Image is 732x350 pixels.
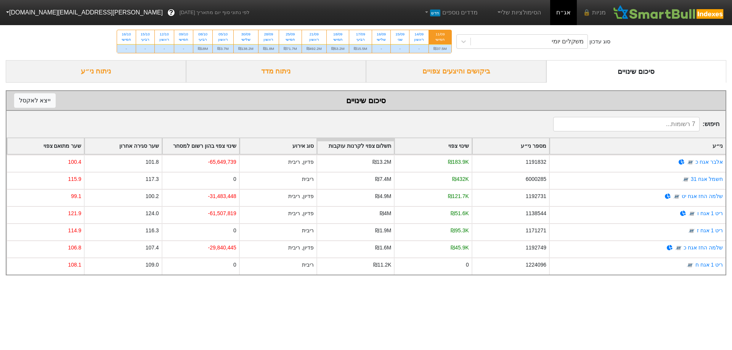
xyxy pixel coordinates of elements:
[451,227,469,235] div: ₪95.3K
[354,32,367,37] div: 17/09
[279,44,302,53] div: ₪71.7M
[493,5,544,20] a: הסימולציות שלי
[141,37,150,42] div: רביעי
[420,5,481,20] a: מדדים נוספיםחדש
[233,175,236,183] div: 0
[472,138,549,154] div: Toggle SortBy
[372,158,392,166] div: ₪13.2M
[430,10,440,16] span: חדש
[414,37,424,42] div: ראשון
[14,95,718,106] div: סיכום שינויים
[331,37,345,42] div: חמישי
[526,158,546,166] div: 1191832
[688,227,695,235] img: tase link
[686,261,694,269] img: tase link
[372,44,390,53] div: -
[302,44,326,53] div: ₪492.2M
[682,193,723,199] a: שלמה החז אגח יט
[553,117,719,131] span: חיפוש :
[284,37,297,42] div: חמישי
[553,117,700,131] input: 7 רשומות...
[146,261,159,269] div: 109.0
[208,192,236,200] div: -31,483,448
[349,44,372,53] div: ₪15.5M
[174,44,193,53] div: -
[263,32,274,37] div: 28/09
[433,37,447,42] div: חמישי
[466,261,469,269] div: 0
[687,158,694,166] img: tase link
[208,209,236,217] div: -61,507,819
[331,32,345,37] div: 18/09
[526,192,546,200] div: 1192731
[117,44,136,53] div: -
[240,138,316,154] div: Toggle SortBy
[288,244,314,252] div: פדיון, ריבית
[162,138,239,154] div: Toggle SortBy
[146,227,159,235] div: 116.3
[673,193,681,200] img: tase link
[695,159,723,165] a: אלבר אגח כ
[169,8,173,18] span: ?
[258,44,279,53] div: ₪1.8M
[14,93,56,108] button: ייצא לאקסל
[233,227,236,235] div: 0
[186,60,366,83] div: ניתוח מדד
[395,138,471,154] div: Toggle SortBy
[7,138,84,154] div: Toggle SortBy
[146,244,159,252] div: 107.4
[391,44,409,53] div: -
[233,261,236,269] div: 0
[193,44,213,53] div: ₪18M
[68,209,81,217] div: 121.9
[302,261,314,269] div: ריבית
[159,37,169,42] div: ראשון
[217,37,228,42] div: ראשון
[377,32,386,37] div: 16/09
[217,32,228,37] div: 05/10
[409,44,429,53] div: -
[526,175,546,183] div: 6000285
[208,244,236,252] div: -29,840,445
[675,244,682,252] img: tase link
[68,175,81,183] div: 115.9
[307,37,322,42] div: ראשון
[697,210,723,216] a: ריט 1 אגח ו
[429,44,451,53] div: ₪37.5M
[526,209,546,217] div: 1138544
[688,210,696,217] img: tase link
[234,44,258,53] div: ₪138.2M
[302,175,314,183] div: ריבית
[414,32,424,37] div: 14/09
[302,227,314,235] div: ריבית
[395,32,405,37] div: 15/09
[526,261,546,269] div: 1224096
[526,227,546,235] div: 1171271
[122,37,131,42] div: חמישי
[179,32,188,37] div: 09/10
[697,227,723,233] a: ריט 1 אגח ז
[288,158,314,166] div: פדיון, ריבית
[433,32,447,37] div: 11/09
[448,158,469,166] div: ₪183.9K
[377,37,386,42] div: שלישי
[552,37,584,46] div: משקלים יומי
[284,32,297,37] div: 25/09
[550,138,726,154] div: Toggle SortBy
[146,175,159,183] div: 117.3
[448,192,469,200] div: ₪121.7K
[395,37,405,42] div: שני
[136,44,154,53] div: -
[375,175,391,183] div: ₪7.4M
[375,227,391,235] div: ₪1.9M
[327,44,349,53] div: ₪53.2M
[122,32,131,37] div: 16/10
[238,32,254,37] div: 30/09
[695,262,723,268] a: ריט 1 אגח ח
[354,37,367,42] div: רביעי
[380,209,391,217] div: ₪4M
[68,261,81,269] div: 108.1
[451,209,469,217] div: ₪51.6K
[155,44,174,53] div: -
[691,176,723,182] a: חשמל אגח 31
